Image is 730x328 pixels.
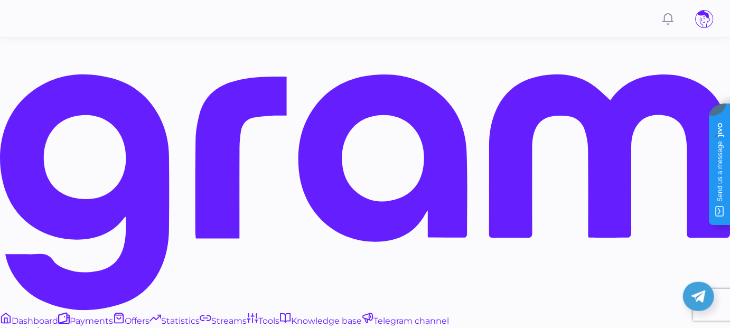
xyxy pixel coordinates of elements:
a: Telegram channel [362,316,449,326]
span: Statistics [161,316,200,326]
a: Payments [58,316,113,326]
span: Streams [211,316,247,326]
span: Dashboard [12,316,58,326]
span: Tools [258,316,279,326]
span: Knowledge base [291,316,362,326]
a: Offers [113,316,149,326]
a: Knowledge base [279,316,362,326]
a: Statistics [149,316,200,326]
span: Payments [70,316,113,326]
a: Streams [200,316,247,326]
a: Tools [247,316,279,326]
span: Offers [125,316,149,326]
span: Telegram channel [373,316,449,326]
